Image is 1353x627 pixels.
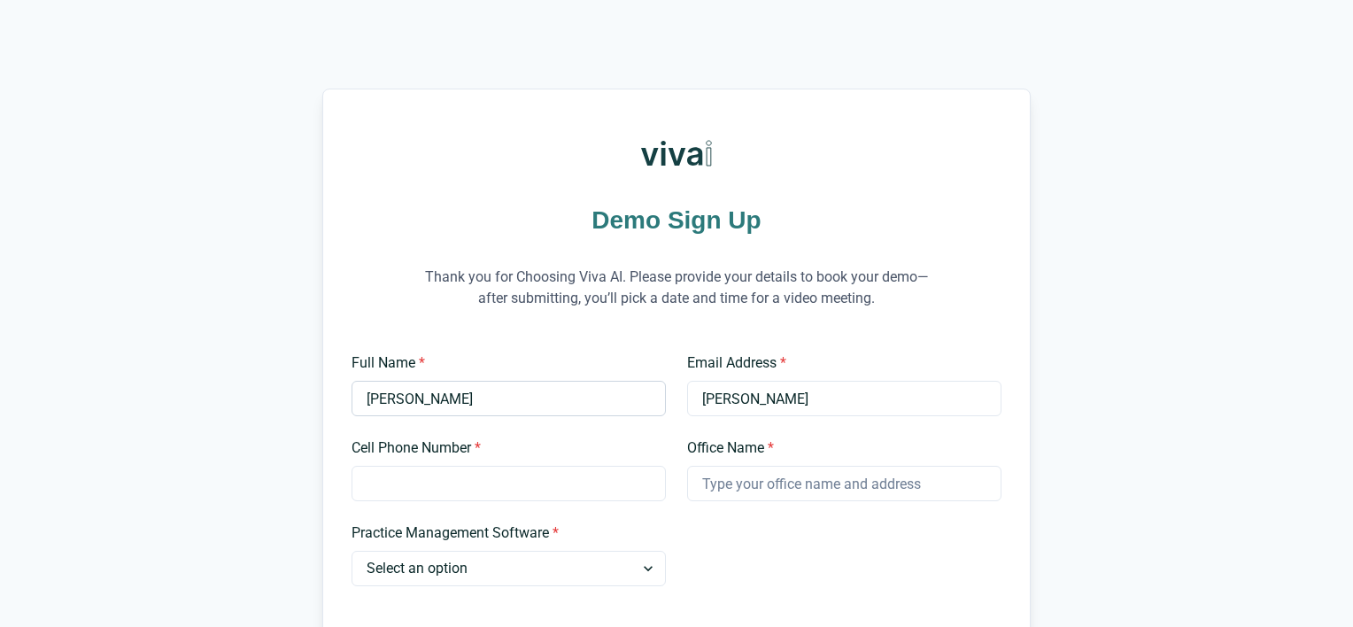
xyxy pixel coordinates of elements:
label: Practice Management Software [352,522,655,544]
input: Type your office name and address [687,466,1001,501]
label: Cell Phone Number [352,437,655,459]
img: Viva AI Logo [641,118,712,189]
p: Thank you for Choosing Viva AI. Please provide your details to book your demo—after submitting, y... [411,244,942,331]
h1: Demo Sign Up [352,203,1001,237]
label: Office Name [687,437,991,459]
label: Full Name [352,352,655,374]
label: Email Address [687,352,991,374]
